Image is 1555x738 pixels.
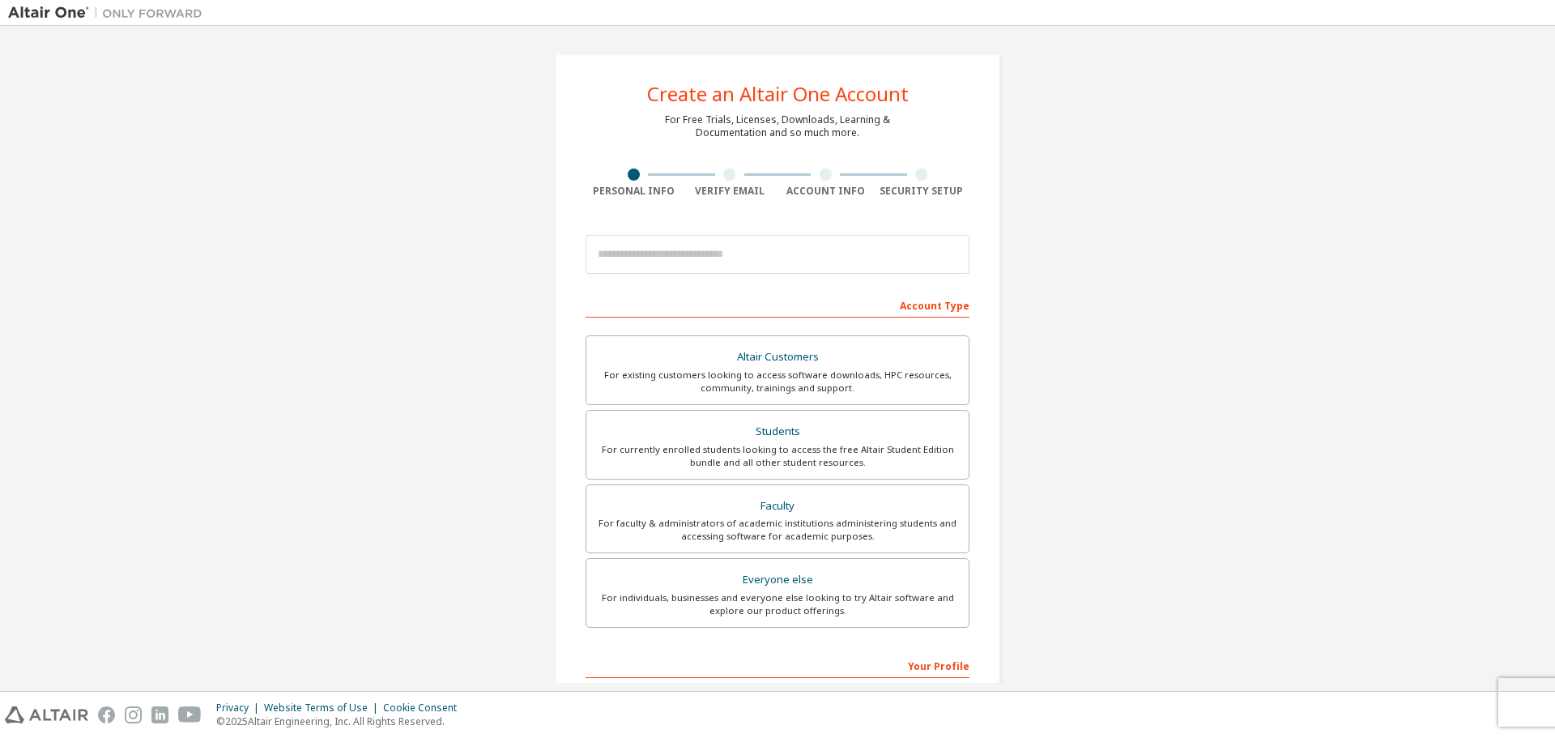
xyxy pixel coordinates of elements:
[178,706,202,723] img: youtube.svg
[216,702,264,715] div: Privacy
[586,652,969,678] div: Your Profile
[777,185,874,198] div: Account Info
[586,185,682,198] div: Personal Info
[383,702,466,715] div: Cookie Consent
[5,706,88,723] img: altair_logo.svg
[596,346,959,369] div: Altair Customers
[596,420,959,443] div: Students
[586,292,969,318] div: Account Type
[874,185,970,198] div: Security Setup
[596,591,959,617] div: For individuals, businesses and everyone else looking to try Altair software and explore our prod...
[216,715,466,728] p: © 2025 Altair Engineering, Inc. All Rights Reserved.
[98,706,115,723] img: facebook.svg
[125,706,142,723] img: instagram.svg
[647,84,909,104] div: Create an Altair One Account
[682,185,778,198] div: Verify Email
[8,5,211,21] img: Altair One
[264,702,383,715] div: Website Terms of Use
[151,706,168,723] img: linkedin.svg
[596,517,959,543] div: For faculty & administrators of academic institutions administering students and accessing softwa...
[596,369,959,395] div: For existing customers looking to access software downloads, HPC resources, community, trainings ...
[596,495,959,518] div: Faculty
[665,113,890,139] div: For Free Trials, Licenses, Downloads, Learning & Documentation and so much more.
[596,443,959,469] div: For currently enrolled students looking to access the free Altair Student Edition bundle and all ...
[596,569,959,591] div: Everyone else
